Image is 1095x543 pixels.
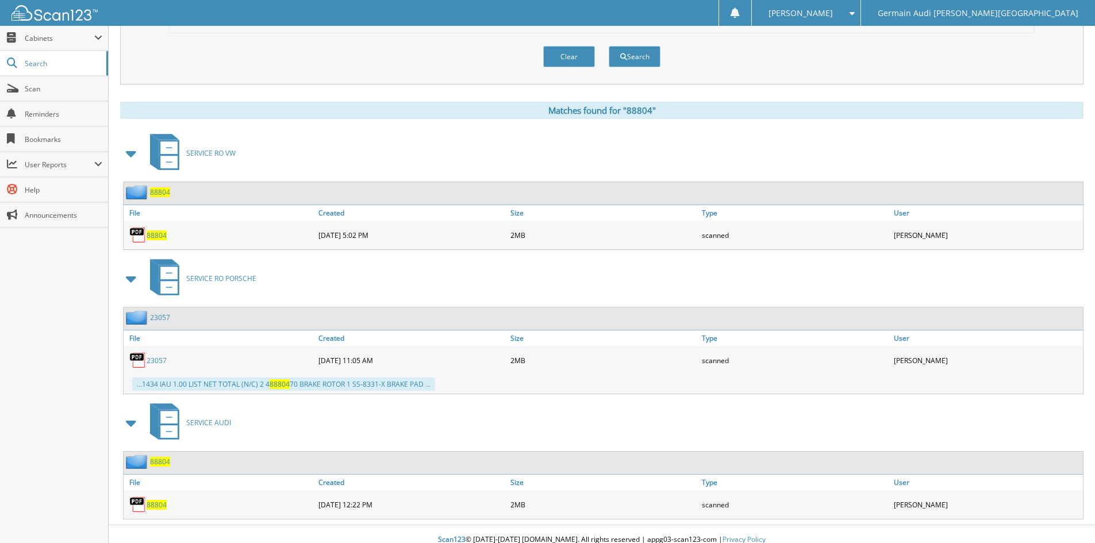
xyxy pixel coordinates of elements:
a: File [124,330,316,346]
a: User [891,475,1083,490]
a: Size [508,330,700,346]
a: File [124,475,316,490]
a: 23057 [147,356,167,365]
img: folder2.png [126,455,150,469]
a: 88804 [150,187,170,197]
a: User [891,330,1083,346]
a: SERVICE RO VW [143,130,236,176]
a: File [124,205,316,221]
span: 88804 [270,379,290,389]
span: Scan [25,84,102,94]
img: folder2.png [126,310,150,325]
div: 2MB [508,224,700,247]
a: Size [508,205,700,221]
a: Created [316,205,508,221]
div: [PERSON_NAME] [891,224,1083,247]
button: Search [609,46,660,67]
a: 88804 [147,230,167,240]
a: SERVICE RO PORSCHE [143,256,256,301]
a: 23057 [150,313,170,322]
a: Created [316,475,508,490]
a: Size [508,475,700,490]
a: Type [699,205,891,221]
span: Help [25,185,102,195]
span: Germain Audi [PERSON_NAME][GEOGRAPHIC_DATA] [878,10,1078,17]
div: scanned [699,349,891,372]
div: [DATE] 5:02 PM [316,224,508,247]
div: ...1434 IAU 1.00 LIST NET TOTAL (N/C) 2 4 70 BRAKE ROTOR 1 SS-8331-X BRAKE PAD ... [132,378,435,391]
div: [PERSON_NAME] [891,349,1083,372]
div: scanned [699,224,891,247]
div: Matches found for "88804" [120,102,1084,119]
span: Announcements [25,210,102,220]
div: [DATE] 11:05 AM [316,349,508,372]
span: Bookmarks [25,134,102,144]
a: User [891,205,1083,221]
span: SERVICE AUDI [186,418,231,428]
img: PDF.png [129,496,147,513]
a: Created [316,330,508,346]
a: Type [699,475,891,490]
div: 2MB [508,493,700,516]
span: User Reports [25,160,94,170]
img: folder2.png [126,185,150,199]
span: Search [25,59,101,68]
div: [DATE] 12:22 PM [316,493,508,516]
div: 2MB [508,349,700,372]
img: scan123-logo-white.svg [11,5,98,21]
span: SERVICE RO VW [186,148,236,158]
a: 88804 [150,457,170,467]
a: 88804 [147,500,167,510]
a: SERVICE AUDI [143,400,231,445]
span: Reminders [25,109,102,119]
iframe: Chat Widget [1038,488,1095,543]
img: PDF.png [129,226,147,244]
div: [PERSON_NAME] [891,493,1083,516]
div: scanned [699,493,891,516]
img: PDF.png [129,352,147,369]
button: Clear [543,46,595,67]
a: Type [699,330,891,346]
span: SERVICE RO PORSCHE [186,274,256,283]
span: Cabinets [25,33,94,43]
span: [PERSON_NAME] [769,10,833,17]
